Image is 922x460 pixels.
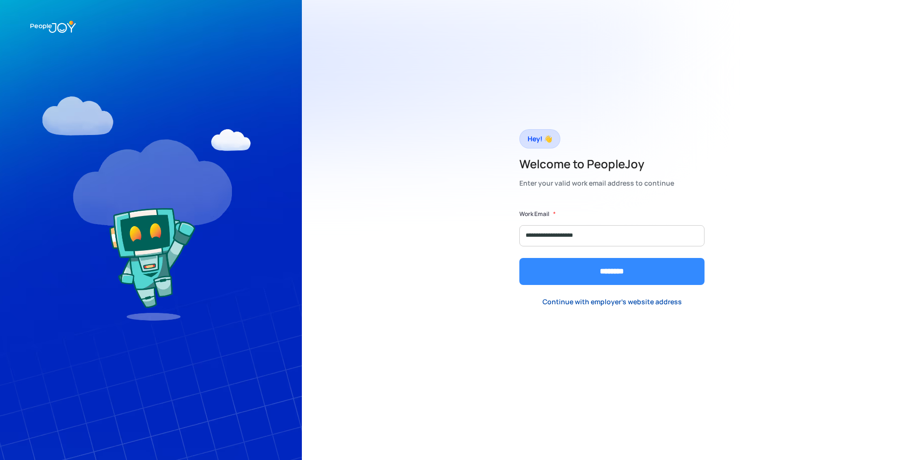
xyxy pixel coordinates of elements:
[519,209,549,219] label: Work Email
[542,297,682,307] div: Continue with employer's website address
[519,156,674,172] h2: Welcome to PeopleJoy
[519,176,674,190] div: Enter your valid work email address to continue
[528,132,552,146] div: Hey! 👋
[519,209,705,285] form: Form
[535,292,690,312] a: Continue with employer's website address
